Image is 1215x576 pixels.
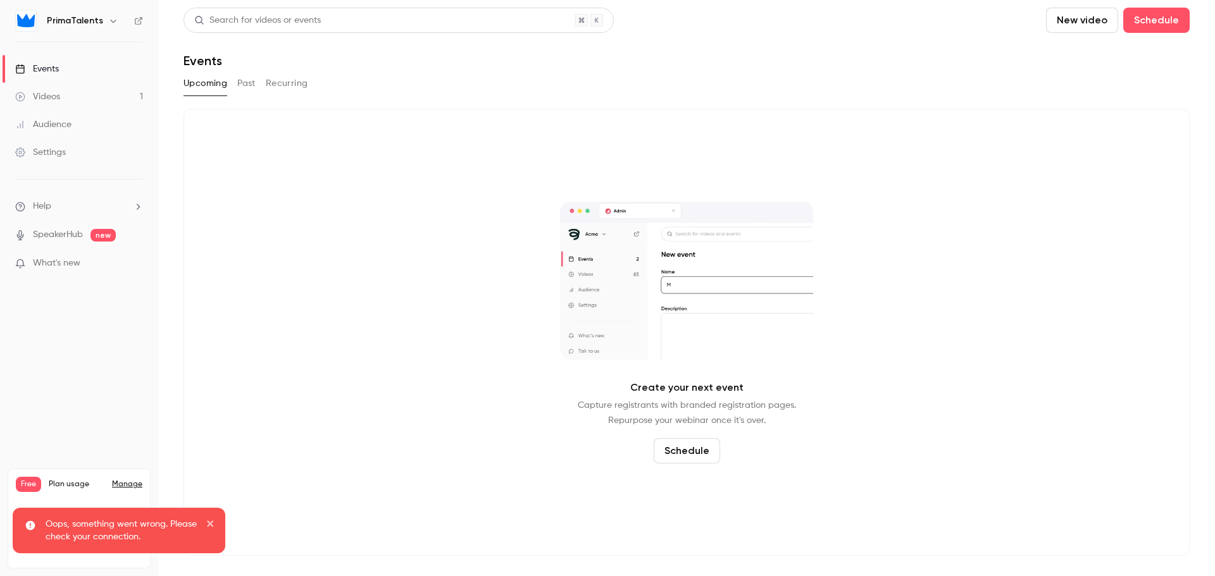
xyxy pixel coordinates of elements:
[654,438,720,463] button: Schedule
[1123,8,1190,33] button: Schedule
[15,146,66,159] div: Settings
[47,15,103,27] h6: PrimaTalents
[194,14,321,27] div: Search for videos or events
[578,398,796,428] p: Capture registrants with branded registration pages. Repurpose your webinar once it's over.
[33,257,80,270] span: What's new
[184,73,227,94] button: Upcoming
[46,518,197,543] p: Oops, something went wrong. Please check your connection.
[15,90,60,103] div: Videos
[1046,8,1118,33] button: New video
[15,118,72,131] div: Audience
[49,479,104,489] span: Plan usage
[15,63,59,75] div: Events
[128,258,143,269] iframe: Noticeable Trigger
[33,228,83,242] a: SpeakerHub
[90,229,116,242] span: new
[184,53,222,68] h1: Events
[16,11,36,31] img: PrimaTalents
[266,73,308,94] button: Recurring
[15,200,143,213] li: help-dropdown-opener
[16,477,41,492] span: Free
[206,518,215,533] button: close
[237,73,256,94] button: Past
[112,479,142,489] a: Manage
[33,200,51,213] span: Help
[630,380,744,395] p: Create your next event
